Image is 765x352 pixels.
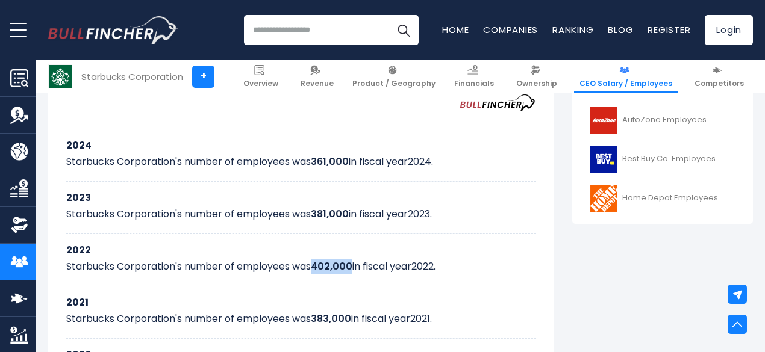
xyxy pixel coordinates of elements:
[243,79,278,88] span: Overview
[408,155,431,168] span: 2024
[449,60,499,93] a: Financials
[581,103,744,137] a: AutoZone Employees
[408,207,430,221] span: 2023
[483,23,538,36] a: Companies
[454,79,494,88] span: Financials
[311,207,349,221] b: 381,000
[295,60,339,93] a: Revenue
[622,193,718,203] span: Home Depot Employees
[66,312,536,326] p: Starbucks Corporation's number of employees was in fiscal year .
[311,155,349,168] b: 361,000
[695,79,744,88] span: Competitors
[516,79,557,88] span: Ownership
[352,79,436,88] span: Product / Geography
[589,185,619,212] img: HD logo
[622,154,716,164] span: Best Buy Co. Employees
[689,60,749,93] a: Competitors
[192,66,214,88] a: +
[49,65,72,88] img: SBUX logo
[608,23,633,36] a: Blog
[511,60,563,93] a: Ownership
[574,60,678,93] a: CEO Salary / Employees
[622,115,707,125] span: AutoZone Employees
[48,16,178,44] img: Bullfincher logo
[66,242,536,258] h3: 2022
[66,295,536,310] h3: 2021
[442,23,469,36] a: Home
[66,259,536,274] p: Starbucks Corporation's number of employees was in fiscal year .
[411,259,434,273] span: 2022
[581,182,744,215] a: Home Depot Employees
[589,146,619,173] img: BBY logo
[347,60,441,93] a: Product / Geography
[81,70,183,84] div: Starbucks Corporation
[648,23,690,36] a: Register
[589,107,619,134] img: AZO logo
[552,23,593,36] a: Ranking
[66,138,536,153] h3: 2024
[238,60,284,93] a: Overview
[705,15,753,45] a: Login
[410,312,430,326] span: 2021
[66,155,536,169] p: Starbucks Corporation's number of employees was in fiscal year .
[311,259,352,273] b: 402,000
[311,312,351,326] b: 383,000
[301,79,334,88] span: Revenue
[10,216,28,234] img: Ownership
[48,16,178,44] a: Go to homepage
[389,15,419,45] button: Search
[66,207,536,221] p: Starbucks Corporation's number of employees was in fiscal year .
[581,143,744,176] a: Best Buy Co. Employees
[579,79,672,88] span: CEO Salary / Employees
[66,190,536,205] h3: 2023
